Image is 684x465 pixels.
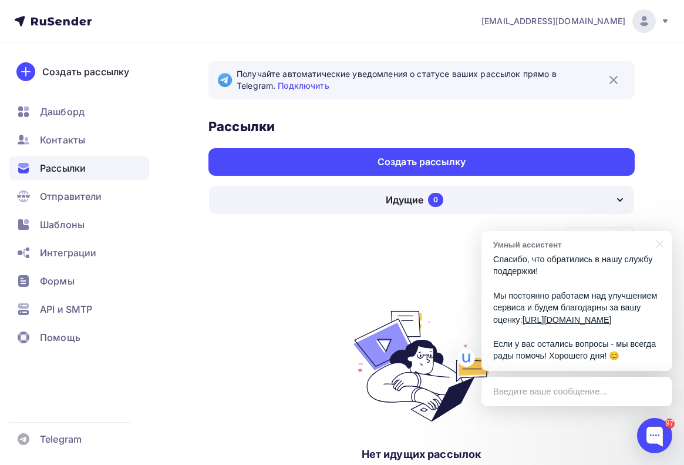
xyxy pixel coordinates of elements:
[564,227,635,250] button: Все
[40,218,85,232] span: Шаблоны
[493,253,661,362] p: Спасибо, что обратились в нашу службу поддержки! Мы постоянно работаем над улучшением сервиса и б...
[42,65,129,79] div: Создать рассылку
[481,9,670,33] a: [EMAIL_ADDRESS][DOMAIN_NAME]
[9,128,149,152] a: Контакты
[457,349,475,367] img: Умный ассистент
[9,185,149,208] a: Отправители
[208,185,635,215] button: Идущие 0
[40,189,102,203] span: Отправители
[237,68,625,92] span: Получайте автоматические уведомления о статусе ваших рассылок прямо в Telegram.
[40,330,80,344] span: Помощь
[428,193,443,207] div: 0
[40,274,75,288] span: Формы
[40,133,85,147] span: Контакты
[523,315,612,325] a: [URL][DOMAIN_NAME]
[40,302,92,316] span: API и SMTP
[481,377,672,406] div: Введите ваше сообщение...
[362,447,482,461] div: Нет идущих рассылок
[9,100,149,123] a: Дашборд
[40,246,96,260] span: Интеграции
[40,161,86,175] span: Рассылки
[9,156,149,180] a: Рассылки
[40,432,82,446] span: Telegram
[9,213,149,236] a: Шаблоны
[278,81,329,91] a: Подключить
[40,105,85,119] span: Дашборд
[481,15,625,27] span: [EMAIL_ADDRESS][DOMAIN_NAME]
[208,118,635,135] h3: Рассылки
[386,193,423,207] div: Идущие
[378,155,466,169] div: Создать рассылку
[493,239,649,250] div: Умный ассистент
[665,419,675,429] div: 97
[218,73,232,87] img: Telegram
[9,269,149,293] a: Формы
